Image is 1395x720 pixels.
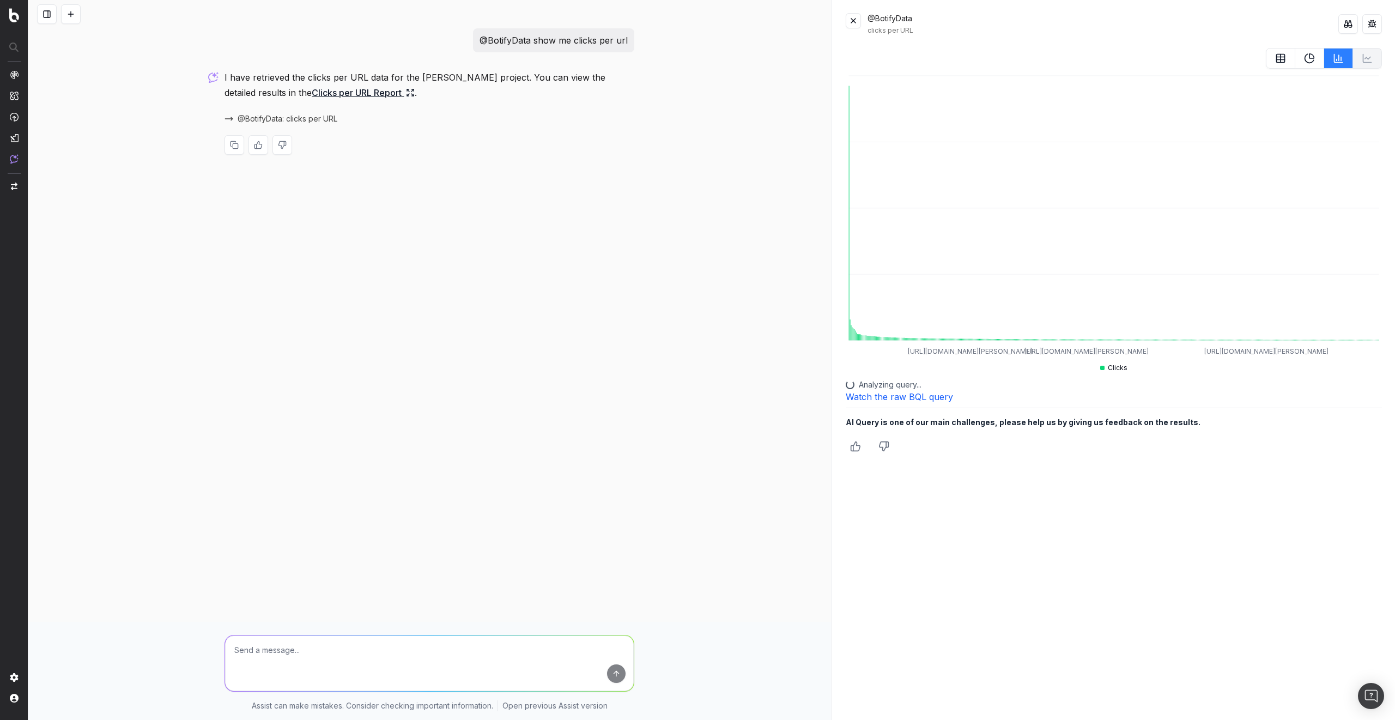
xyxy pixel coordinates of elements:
[874,437,894,456] button: Thumbs down
[1204,347,1328,355] tspan: [URL][DOMAIN_NAME][PERSON_NAME]
[868,13,1338,35] div: @BotifyData
[10,694,19,703] img: My account
[1324,48,1353,69] button: BarChart
[846,391,953,402] a: Watch the raw BQL query
[208,72,219,83] img: Botify assist logo
[846,418,1200,427] b: AI Query is one of our main challenges, please help us by giving us feedback on the results.
[10,112,19,122] img: Activation
[1266,48,1295,69] button: table
[846,437,865,456] button: Thumbs up
[908,347,1032,355] tspan: [URL][DOMAIN_NAME][PERSON_NAME]
[10,70,19,79] img: Analytics
[502,700,608,711] a: Open previous Assist version
[10,91,19,100] img: Intelligence
[1295,48,1324,69] button: PieChart
[1353,48,1382,69] button: Not available for current data
[10,154,19,164] img: Assist
[312,85,415,100] a: Clicks per URL Report
[9,8,19,22] img: Botify logo
[868,26,1338,35] div: clicks per URL
[10,673,19,682] img: Setting
[1108,364,1127,372] span: Clicks
[225,113,350,124] button: @BotifyData: clicks per URL
[480,33,628,48] p: @BotifyData show me clicks per url
[846,379,1382,390] div: Analyzing query...
[252,700,493,711] p: Assist can make mistakes. Consider checking important information.
[1358,683,1384,709] div: Open Intercom Messenger
[1024,347,1149,355] tspan: [URL][DOMAIN_NAME][PERSON_NAME]
[238,113,337,124] span: @BotifyData: clicks per URL
[225,70,634,100] p: I have retrieved the clicks per URL data for the [PERSON_NAME] project. You can view the detailed...
[10,134,19,142] img: Studio
[11,183,17,190] img: Switch project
